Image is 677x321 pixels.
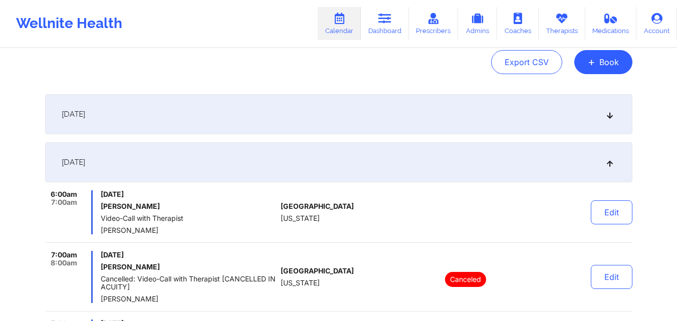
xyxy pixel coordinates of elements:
span: [US_STATE] [281,214,320,222]
button: Export CSV [491,50,562,74]
a: Prescribers [409,7,459,40]
span: [DATE] [62,109,85,119]
p: Canceled [445,272,486,287]
span: 8:00am [51,259,77,267]
a: Dashboard [361,7,409,40]
a: Medications [585,7,637,40]
span: [PERSON_NAME] [101,226,277,234]
span: Video-Call with Therapist [101,214,277,222]
span: 7:00am [51,198,77,206]
span: [DATE] [62,157,85,167]
span: [DATE] [101,190,277,198]
span: [US_STATE] [281,279,320,287]
span: + [588,59,595,65]
span: [PERSON_NAME] [101,295,277,303]
span: [GEOGRAPHIC_DATA] [281,267,354,275]
span: Cancelled: Video-Call with Therapist [CANCELLED IN ACUITY] [101,275,277,291]
a: Admins [458,7,497,40]
button: Edit [591,200,632,224]
a: Coaches [497,7,539,40]
span: 7:00am [51,251,77,259]
span: [DATE] [101,251,277,259]
button: +Book [574,50,632,74]
span: 6:00am [51,190,77,198]
h6: [PERSON_NAME] [101,263,277,271]
a: Therapists [539,7,585,40]
span: [GEOGRAPHIC_DATA] [281,202,354,210]
a: Account [636,7,677,40]
a: Calendar [318,7,361,40]
button: Edit [591,265,632,289]
h6: [PERSON_NAME] [101,202,277,210]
